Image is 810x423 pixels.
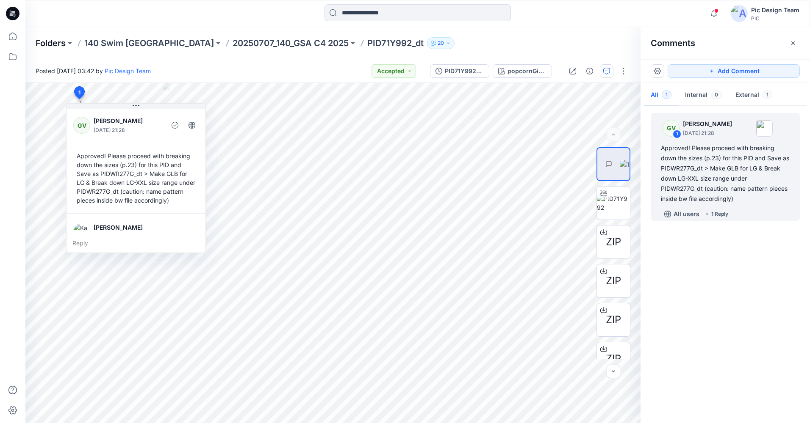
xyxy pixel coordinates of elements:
[661,143,790,204] div: Approved! Please proceed with breaking down the sizes (p.23) for this PID and Save as PIDWR277G_d...
[597,194,630,212] img: PID71Y992
[606,273,621,288] span: ZIP
[751,15,799,22] div: PIC
[678,85,729,106] button: Internal
[67,234,205,253] div: Reply
[606,234,621,250] span: ZIP
[651,38,695,48] h2: Comments
[711,210,728,218] div: 1 Reply
[663,120,680,137] div: GV
[233,37,349,49] a: 20250707_140_GSA C4 2025
[427,37,455,49] button: 20
[683,119,732,129] p: [PERSON_NAME]
[73,148,199,208] div: Approved! Please proceed with breaking down the sizes (p.23) for this PID and Save as PIDWR277G_d...
[438,38,444,48] p: 20
[36,66,151,75] span: Posted [DATE] 03:42 by
[94,233,163,241] p: [DATE] 14:39
[583,64,596,78] button: Details
[711,91,722,99] span: 0
[751,5,799,15] div: Pic Design Team
[78,89,80,96] span: 1
[84,37,214,49] a: 140 Swim [GEOGRAPHIC_DATA]
[73,117,90,134] div: GV
[367,37,424,49] p: PID71Y992_dt
[644,85,678,106] button: All
[430,64,489,78] button: PID71Y992_gsa_V3
[94,126,163,135] p: [DATE] 21:28
[493,64,552,78] button: popcornGingham
[508,66,546,76] div: popcornGingham
[662,91,671,99] span: 1
[606,312,621,327] span: ZIP
[36,37,66,49] a: Folders
[683,129,732,137] p: [DATE] 21:28
[94,222,163,233] p: [PERSON_NAME]
[94,116,163,126] p: [PERSON_NAME]
[445,66,484,76] div: PID71Y992_gsa_V3
[674,209,699,219] p: All users
[73,223,90,240] img: Kapila Kothalawala
[105,67,151,74] a: Pic Design Team
[661,207,703,221] button: All users
[673,130,681,138] div: 1
[606,351,621,366] span: ZIP
[668,64,800,78] button: Add Comment
[731,5,748,22] img: avatar
[729,85,779,106] button: External
[763,91,772,99] span: 1
[620,160,630,169] img: 1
